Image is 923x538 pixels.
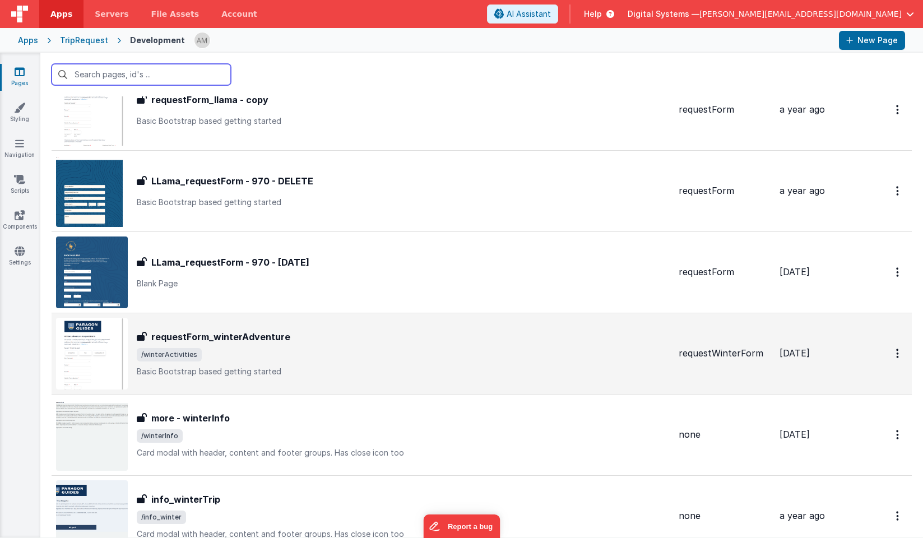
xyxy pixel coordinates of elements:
div: Apps [18,35,38,46]
div: requestForm [679,184,771,197]
button: Options [889,179,907,202]
button: New Page [839,31,905,50]
span: /info_winter [137,511,186,524]
button: AI Assistant [487,4,558,24]
p: Basic Bootstrap based getting started [137,197,670,208]
h3: info_winterTrip [151,493,220,506]
p: Card modal with header, content and footer groups. Has close icon too [137,447,670,458]
span: a year ago [780,510,825,521]
p: Blank Page [137,278,670,289]
div: TripRequest [60,35,108,46]
span: [DATE] [780,347,810,359]
p: Basic Bootstrap based getting started [137,366,670,377]
input: Search pages, id's ... [52,64,231,85]
div: requestForm [679,266,771,279]
div: none [679,509,771,522]
span: [PERSON_NAME][EMAIL_ADDRESS][DOMAIN_NAME] [699,8,902,20]
span: Digital Systems — [628,8,699,20]
button: Options [889,342,907,365]
div: Development [130,35,185,46]
h3: LLama_requestForm - 970 - [DATE] [151,256,309,269]
span: [DATE] [780,429,810,440]
button: Options [889,261,907,284]
span: AI Assistant [507,8,551,20]
span: a year ago [780,185,825,196]
span: a year ago [780,104,825,115]
div: requestWinterForm [679,347,771,360]
button: Digital Systems — [PERSON_NAME][EMAIL_ADDRESS][DOMAIN_NAME] [628,8,914,20]
span: /winterInfo [137,429,183,443]
div: requestForm [679,103,771,116]
button: Options [889,504,907,527]
span: Servers [95,8,128,20]
button: Options [889,98,907,121]
span: /winterActivities [137,348,202,361]
p: Basic Bootstrap based getting started [137,115,670,127]
h3: more - winterInfo [151,411,230,425]
span: File Assets [151,8,200,20]
span: Apps [50,8,72,20]
img: 82e8a68be27a4fca029c885efbeca2a8 [194,33,210,48]
h3: requestForm_llama - copy [151,93,268,106]
iframe: Marker.io feedback button [423,514,500,538]
span: Help [584,8,602,20]
h3: LLama_requestForm - 970 - DELETE [151,174,313,188]
div: none [679,428,771,441]
button: Options [889,423,907,446]
h3: requestForm_winterAdventure [151,330,290,344]
span: [DATE] [780,266,810,277]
